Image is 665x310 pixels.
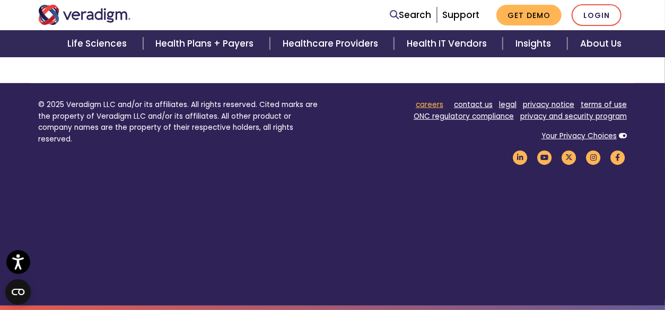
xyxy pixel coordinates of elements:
[609,152,627,162] a: Veradigm Facebook Link
[454,100,493,110] a: contact us
[536,152,554,162] a: Veradigm YouTube Link
[572,4,622,26] a: Login
[560,152,578,162] a: Veradigm Twitter Link
[541,131,617,141] a: Your Privacy Choices
[584,152,602,162] a: Veradigm Instagram Link
[143,30,270,57] a: Health Plans + Payers
[442,8,479,21] a: Support
[523,100,574,110] a: privacy notice
[55,30,143,57] a: Life Sciences
[503,30,567,57] a: Insights
[499,100,517,110] a: legal
[414,111,514,121] a: ONC regulatory compliance
[38,5,131,25] img: Veradigm logo
[461,234,652,297] iframe: Drift Chat Widget
[38,99,325,145] p: © 2025 Veradigm LLC and/or its affiliates. All rights reserved. Cited marks are the property of V...
[581,100,627,110] a: terms of use
[511,152,529,162] a: Veradigm LinkedIn Link
[567,30,634,57] a: About Us
[5,279,31,305] button: Open CMP widget
[390,8,431,22] a: Search
[520,111,627,121] a: privacy and security program
[394,30,503,57] a: Health IT Vendors
[416,100,443,110] a: careers
[496,5,562,25] a: Get Demo
[270,30,394,57] a: Healthcare Providers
